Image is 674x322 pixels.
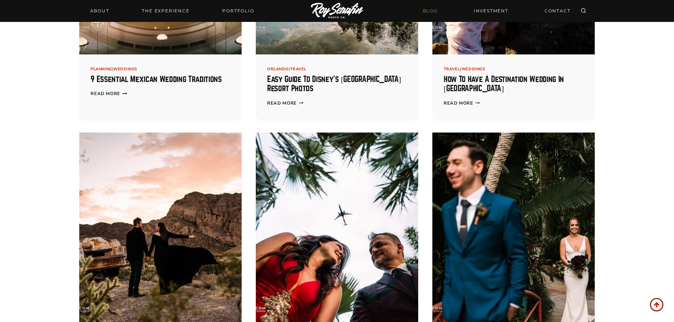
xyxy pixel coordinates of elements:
[650,298,663,311] a: Scroll to top
[444,100,480,106] a: Read More
[218,6,258,16] a: Portfolio
[91,75,221,83] a: 9 Essential Mexican Wedding Traditions
[91,66,112,72] a: planning
[267,75,401,93] a: Easy Guide to Disney’s [GEOGRAPHIC_DATA] Resort Photos
[444,66,460,72] a: Travel
[267,66,289,72] a: Orlando
[578,6,588,16] button: View Search Form
[267,100,304,106] a: Read More
[311,3,363,19] img: Logo of Roy Serafin Photo Co., featuring stylized text in white on a light background, representi...
[461,66,485,72] a: Weddings
[86,6,259,16] nav: Primary Navigation
[444,66,485,72] span: |
[419,5,442,17] a: BLOG
[91,90,127,97] a: Read More
[138,6,194,16] a: THE EXPERIENCE
[86,6,114,16] a: About
[267,66,306,72] span: |
[419,5,575,17] nav: Secondary Navigation
[444,75,564,93] a: How to Have a Destination Wedding in [GEOGRAPHIC_DATA]
[540,5,575,17] a: CONTACT
[113,66,137,72] a: Weddings
[290,66,306,72] a: Travel
[470,5,513,17] a: INVESTMENT
[91,66,137,72] span: |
